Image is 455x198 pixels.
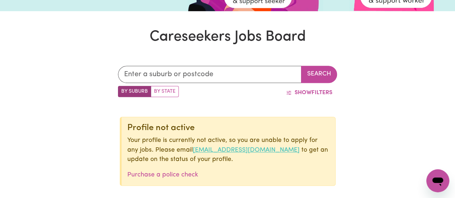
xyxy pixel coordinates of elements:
a: [EMAIL_ADDRESS][DOMAIN_NAME] [193,147,300,153]
a: Purchase a police check [127,172,198,178]
input: Enter a suburb or postcode [118,66,301,83]
div: Profile not active [127,123,329,133]
label: Search by suburb/post code [118,86,151,97]
button: ShowFilters [281,86,337,100]
button: Search [301,66,337,83]
span: Show [295,90,311,96]
label: Search by state [151,86,179,97]
iframe: Button to launch messaging window [426,169,449,192]
p: Your profile is currently not active, so you are unable to apply for any jobs. Please email to ge... [127,136,329,164]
